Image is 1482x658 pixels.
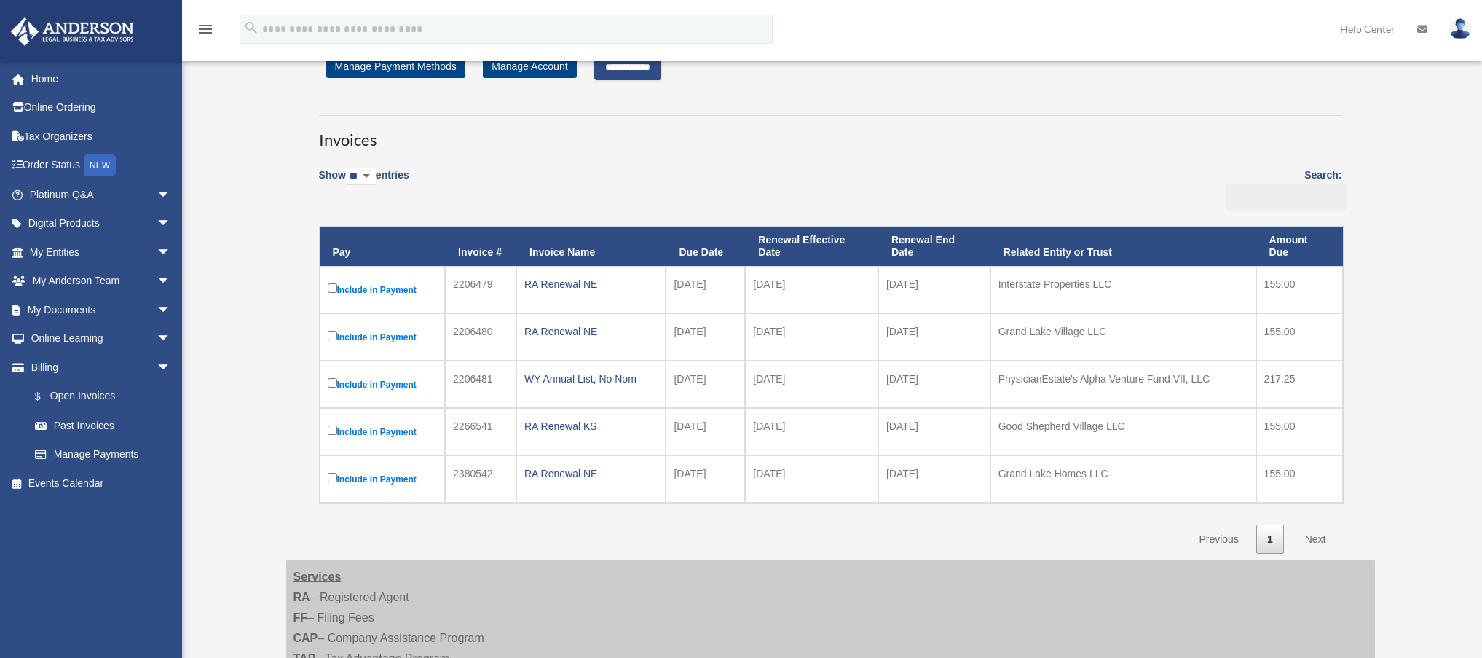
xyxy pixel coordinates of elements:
input: Include in Payment [328,426,337,435]
td: 217.25 [1256,361,1343,408]
div: RA Renewal NE [524,463,658,484]
a: Manage Payment Methods [326,55,465,78]
td: Good Shepherd Village LLC [990,408,1256,455]
input: Search: [1226,184,1347,212]
label: Search: [1221,166,1342,211]
a: Manage Payments [20,440,186,469]
td: 2206479 [445,266,516,313]
a: $Open Invoices [20,382,178,412]
td: 2266541 [445,408,516,455]
td: [DATE] [666,408,745,455]
td: Grand Lake Homes LLC [990,455,1256,503]
span: $ [43,388,50,406]
a: Previous [1188,525,1249,555]
div: RA Renewal NE [524,274,658,294]
div: WY Annual List, No Nom [524,369,658,389]
td: [DATE] [878,408,990,455]
span: arrow_drop_down [157,180,186,210]
span: arrow_drop_down [157,238,186,267]
td: 2206481 [445,361,516,408]
a: Online Ordering [10,93,193,122]
img: Anderson Advisors Platinum Portal [7,17,138,46]
a: My Documentsarrow_drop_down [10,295,193,324]
span: arrow_drop_down [157,353,186,383]
div: RA Renewal KS [524,416,658,436]
td: [DATE] [666,361,745,408]
h3: Invoices [319,115,1342,152]
th: Pay: activate to sort column descending [320,227,446,266]
span: arrow_drop_down [157,295,186,325]
a: Tax Organizers [10,122,193,151]
label: Show entries [319,166,409,200]
span: arrow_drop_down [157,324,186,354]
td: 155.00 [1256,313,1343,361]
td: 2206480 [445,313,516,361]
a: Next [1294,525,1337,555]
input: Include in Payment [328,473,337,482]
a: Online Learningarrow_drop_down [10,324,193,353]
strong: CAP [293,632,318,644]
strong: Services [293,571,342,583]
span: arrow_drop_down [157,267,186,297]
a: Home [10,64,193,93]
a: Digital Productsarrow_drop_down [10,209,193,238]
i: search [243,20,259,36]
td: [DATE] [878,266,990,313]
th: Amount Due: activate to sort column ascending [1256,227,1343,266]
input: Include in Payment [328,378,337,388]
input: Include in Payment [328,283,337,293]
a: Billingarrow_drop_down [10,353,186,382]
td: Grand Lake Village LLC [990,313,1256,361]
a: My Anderson Teamarrow_drop_down [10,267,193,296]
strong: RA [293,591,310,603]
img: User Pic [1449,18,1471,39]
a: Order StatusNEW [10,151,193,181]
label: Include in Payment [328,328,438,346]
td: [DATE] [745,455,878,503]
label: Include in Payment [328,375,438,393]
strong: FF [293,611,308,624]
div: RA Renewal NE [524,321,658,342]
a: 1 [1256,525,1284,555]
td: [DATE] [745,313,878,361]
th: Related Entity or Trust: activate to sort column ascending [990,227,1256,266]
th: Renewal End Date: activate to sort column ascending [878,227,990,266]
select: Showentries [346,168,376,185]
td: [DATE] [745,266,878,313]
a: Events Calendar [10,469,193,498]
th: Invoice Name: activate to sort column ascending [516,227,666,266]
td: [DATE] [666,455,745,503]
input: Include in Payment [328,331,337,340]
td: [DATE] [878,313,990,361]
a: My Entitiesarrow_drop_down [10,238,193,267]
td: 2380542 [445,455,516,503]
td: [DATE] [878,361,990,408]
div: NEW [84,154,116,176]
a: Past Invoices [20,411,186,440]
th: Renewal Effective Date: activate to sort column ascending [745,227,878,266]
span: arrow_drop_down [157,209,186,239]
td: PhysicianEstate's Alpha Venture Fund VII, LLC [990,361,1256,408]
a: Platinum Q&Aarrow_drop_down [10,180,193,209]
td: [DATE] [878,455,990,503]
a: Manage Account [483,55,576,78]
label: Include in Payment [328,470,438,488]
td: [DATE] [666,266,745,313]
td: Interstate Properties LLC [990,266,1256,313]
label: Include in Payment [328,281,438,299]
td: [DATE] [745,408,878,455]
td: [DATE] [745,361,878,408]
td: [DATE] [666,313,745,361]
i: menu [197,20,214,38]
td: 155.00 [1256,455,1343,503]
label: Include in Payment [328,423,438,441]
a: menu [197,26,214,38]
th: Invoice #: activate to sort column ascending [445,227,516,266]
td: 155.00 [1256,266,1343,313]
th: Due Date: activate to sort column ascending [666,227,745,266]
td: 155.00 [1256,408,1343,455]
